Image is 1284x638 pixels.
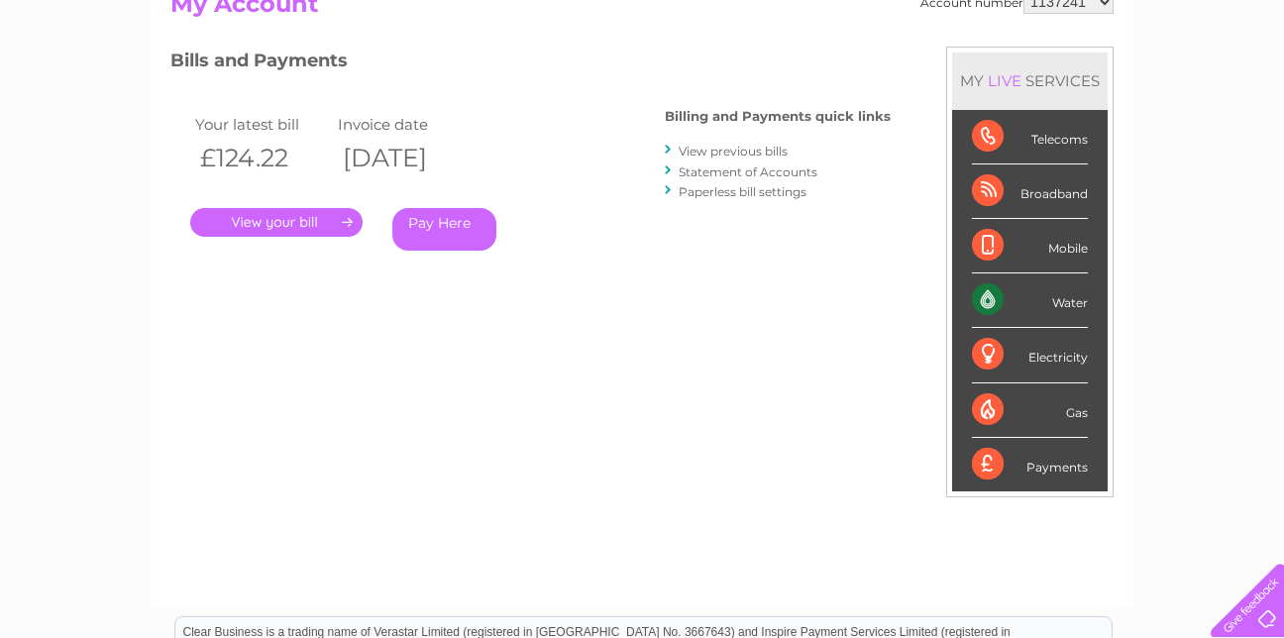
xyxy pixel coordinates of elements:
[190,208,363,237] a: .
[190,138,333,178] th: £124.22
[679,184,806,199] a: Paperless bill settings
[190,111,333,138] td: Your latest bill
[175,11,1112,96] div: Clear Business is a trading name of Verastar Limited (registered in [GEOGRAPHIC_DATA] No. 3667643...
[1040,84,1100,99] a: Telecoms
[952,53,1108,109] div: MY SERVICES
[665,109,891,124] h4: Billing and Payments quick links
[972,110,1088,164] div: Telecoms
[333,138,476,178] th: [DATE]
[972,273,1088,328] div: Water
[392,208,496,251] a: Pay Here
[1112,84,1140,99] a: Blog
[679,164,817,179] a: Statement of Accounts
[985,84,1028,99] a: Energy
[170,47,891,81] h3: Bills and Payments
[935,84,973,99] a: Water
[972,438,1088,491] div: Payments
[972,164,1088,219] div: Broadband
[333,111,476,138] td: Invoice date
[910,10,1047,35] a: 0333 014 3131
[1219,84,1265,99] a: Log out
[1152,84,1201,99] a: Contact
[679,144,788,159] a: View previous bills
[972,328,1088,382] div: Electricity
[972,219,1088,273] div: Mobile
[984,71,1025,90] div: LIVE
[972,383,1088,438] div: Gas
[45,52,146,112] img: logo.png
